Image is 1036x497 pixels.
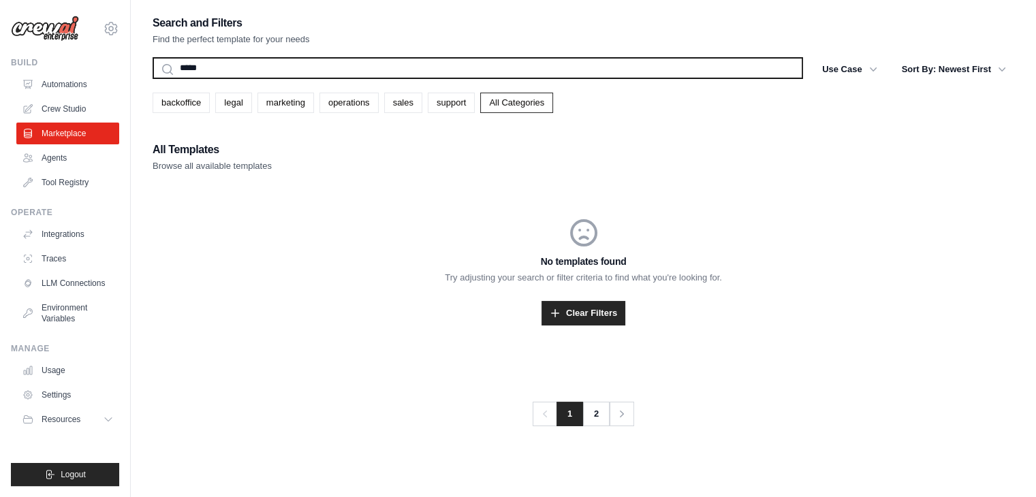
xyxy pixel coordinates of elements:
[153,93,210,113] a: backoffice
[894,57,1014,82] button: Sort By: Newest First
[153,14,310,33] h2: Search and Filters
[384,93,422,113] a: sales
[11,463,119,486] button: Logout
[16,384,119,406] a: Settings
[11,57,119,68] div: Build
[480,93,553,113] a: All Categories
[11,343,119,354] div: Manage
[814,57,885,82] button: Use Case
[533,402,634,426] nav: Pagination
[16,172,119,193] a: Tool Registry
[16,408,119,430] button: Resources
[257,93,314,113] a: marketing
[215,93,251,113] a: legal
[153,159,272,173] p: Browse all available templates
[153,33,310,46] p: Find the perfect template for your needs
[153,255,1014,268] h3: No templates found
[16,123,119,144] a: Marketplace
[42,414,80,425] span: Resources
[428,93,475,113] a: support
[16,297,119,330] a: Environment Variables
[16,248,119,270] a: Traces
[16,359,119,381] a: Usage
[153,140,272,159] h2: All Templates
[582,402,610,426] a: 2
[61,469,86,480] span: Logout
[153,271,1014,285] p: Try adjusting your search or filter criteria to find what you're looking for.
[16,98,119,120] a: Crew Studio
[16,223,119,245] a: Integrations
[556,402,583,426] span: 1
[319,93,379,113] a: operations
[11,207,119,218] div: Operate
[16,74,119,95] a: Automations
[16,272,119,294] a: LLM Connections
[16,147,119,169] a: Agents
[541,301,625,325] a: Clear Filters
[11,16,79,42] img: Logo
